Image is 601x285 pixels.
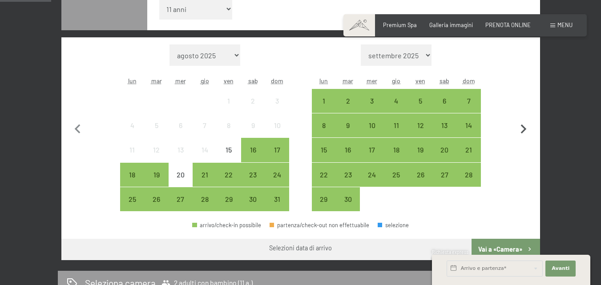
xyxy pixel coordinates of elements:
div: 5 [145,122,168,144]
div: arrivo/check-in non effettuabile [169,138,193,162]
div: Sun Sep 21 2025 [456,138,480,162]
div: Sun Aug 10 2025 [265,113,289,137]
div: Sat Aug 02 2025 [241,89,265,113]
div: Thu Sep 25 2025 [384,163,408,187]
div: Fri Aug 29 2025 [217,187,241,211]
div: Mon Sep 08 2025 [312,113,336,137]
div: arrivo/check-in possibile [336,113,360,137]
div: Tue Sep 02 2025 [336,89,360,113]
div: arrivo/check-in possibile [432,113,456,137]
div: 3 [266,97,288,120]
div: Sun Sep 28 2025 [456,163,480,187]
div: Sun Aug 31 2025 [265,187,289,211]
div: Mon Aug 18 2025 [120,163,144,187]
div: arrivo/check-in possibile [360,163,384,187]
button: Avanti [545,261,576,277]
div: arrivo/check-in possibile [120,187,144,211]
div: 9 [242,122,264,144]
div: 2 [242,97,264,120]
div: Sat Sep 20 2025 [432,138,456,162]
div: arrivo/check-in possibile [384,163,408,187]
div: Sun Aug 03 2025 [265,89,289,113]
div: 22 [313,171,335,193]
div: arrivo/check-in possibile [456,89,480,113]
div: 20 [169,171,192,193]
a: PRENOTA ONLINE [485,21,531,28]
div: Mon Aug 11 2025 [120,138,144,162]
div: arrivo/check-in possibile [241,187,265,211]
abbr: venerdì [224,77,234,84]
div: 25 [121,196,143,218]
div: Mon Aug 25 2025 [120,187,144,211]
abbr: domenica [271,77,283,84]
div: arrivo/check-in non effettuabile [241,113,265,137]
div: 27 [433,171,456,193]
div: 11 [385,122,407,144]
div: Fri Sep 19 2025 [408,138,432,162]
div: 17 [266,146,288,169]
div: arrivo/check-in possibile [384,113,408,137]
div: Sun Aug 17 2025 [265,138,289,162]
div: 30 [337,196,359,218]
div: Sat Aug 16 2025 [241,138,265,162]
div: arrivo/check-in possibile [360,138,384,162]
div: 11 [121,146,143,169]
div: arrivo/check-in possibile [408,163,432,187]
abbr: giovedì [201,77,209,84]
div: Wed Aug 20 2025 [169,163,193,187]
div: Sun Sep 07 2025 [456,89,480,113]
div: Sun Sep 14 2025 [456,113,480,137]
div: 27 [169,196,192,218]
div: selezione [378,222,409,228]
span: Richiesta express [432,249,468,255]
div: arrivo/check-in non effettuabile [193,113,217,137]
div: arrivo/check-in possibile [456,138,480,162]
div: 22 [218,171,240,193]
div: Tue Aug 19 2025 [145,163,169,187]
div: 31 [266,196,288,218]
div: 12 [145,146,168,169]
div: arrivo/check-in possibile [312,138,336,162]
div: 20 [433,146,456,169]
div: 15 [313,146,335,169]
div: Tue Aug 26 2025 [145,187,169,211]
div: arrivo/check-in possibile [384,138,408,162]
div: 8 [313,122,335,144]
div: Thu Sep 18 2025 [384,138,408,162]
div: Sat Sep 13 2025 [432,113,456,137]
div: arrivo/check-in non effettuabile [169,163,193,187]
div: Fri Sep 26 2025 [408,163,432,187]
div: Mon Sep 15 2025 [312,138,336,162]
div: 24 [361,171,383,193]
div: arrivo/check-in possibile [456,163,480,187]
div: 21 [457,146,480,169]
div: arrivo/check-in non effettuabile [120,113,144,137]
div: arrivo/check-in possibile [265,187,289,211]
div: 5 [409,97,432,120]
div: 14 [194,146,216,169]
div: Wed Sep 03 2025 [360,89,384,113]
div: 23 [242,171,264,193]
span: Menu [557,21,573,28]
button: Vai a «Camera» [472,239,540,260]
div: arrivo/check-in possibile [145,187,169,211]
div: 30 [242,196,264,218]
abbr: sabato [248,77,258,84]
div: arrivo/check-in possibile [408,113,432,137]
div: arrivo/check-in possibile [336,163,360,187]
div: 10 [361,122,383,144]
a: Galleria immagini [429,21,473,28]
div: 2 [337,97,359,120]
div: Mon Aug 04 2025 [120,113,144,137]
abbr: giovedì [392,77,400,84]
div: arrivo/check-in possibile [384,89,408,113]
div: Thu Aug 21 2025 [193,163,217,187]
div: Wed Aug 27 2025 [169,187,193,211]
div: 18 [121,171,143,193]
div: Tue Sep 23 2025 [336,163,360,187]
div: arrivo/check-in possibile [336,138,360,162]
div: arrivo/check-in possibile [145,163,169,187]
div: 23 [337,171,359,193]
